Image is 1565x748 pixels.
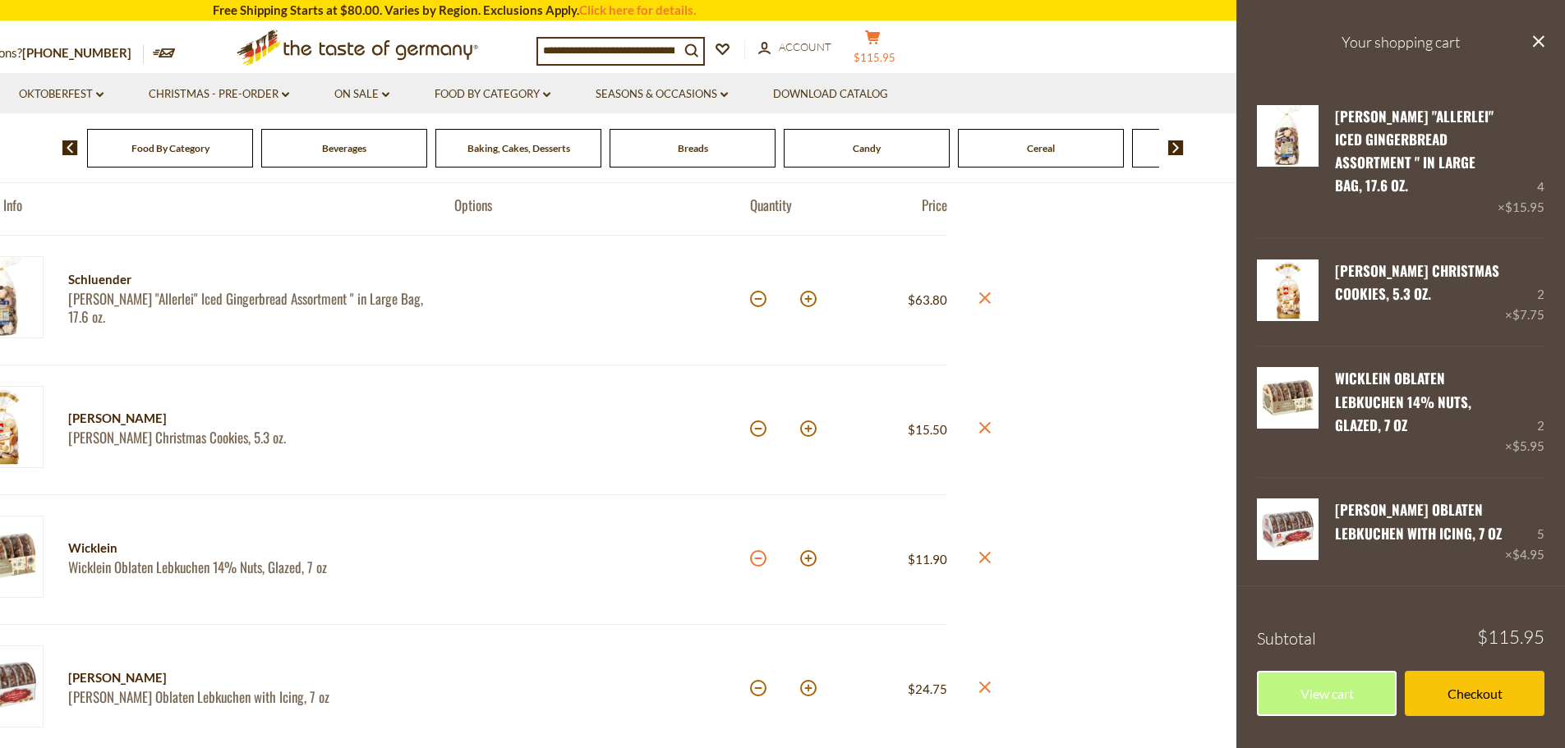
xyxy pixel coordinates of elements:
[1505,200,1544,214] span: $15.95
[1257,628,1316,649] span: Subtotal
[854,51,895,64] span: $115.95
[1257,671,1397,716] a: View cart
[758,39,831,57] a: Account
[1498,105,1544,218] div: 4 ×
[68,538,426,558] div: Wicklein
[908,552,947,567] span: $11.90
[678,142,708,154] a: Breads
[1405,671,1544,716] a: Checkout
[773,85,888,103] a: Download Catalog
[908,422,947,437] span: $15.50
[62,140,78,155] img: previous arrow
[579,2,696,17] a: Click here for details.
[1477,628,1544,646] span: $115.95
[19,85,104,103] a: Oktoberfest
[68,408,426,429] div: [PERSON_NAME]
[1027,142,1055,154] a: Cereal
[68,290,426,325] a: [PERSON_NAME] "Allerlei" Iced Gingerbread Assortment " in Large Bag, 17.6 oz.
[849,196,947,213] div: Price
[68,429,426,446] a: [PERSON_NAME] Christmas Cookies, 5.3 oz.
[68,668,426,688] div: [PERSON_NAME]
[1335,260,1499,304] a: [PERSON_NAME] Christmas Cookies, 5.3 oz.
[1257,259,1319,321] img: Schulte Anise Christmas Cookies
[1505,259,1544,326] div: 2 ×
[853,142,881,154] a: Candy
[1335,368,1471,435] a: Wicklein Oblaten Lebkuchen 14% Nuts, Glazed, 7 oz
[596,85,728,103] a: Seasons & Occasions
[467,142,570,154] a: Baking, Cakes, Desserts
[1257,498,1319,560] img: Weiss Oblaten Lebkuchen with Icing
[334,85,389,103] a: On Sale
[22,45,131,60] a: [PHONE_NUMBER]
[1505,367,1544,457] div: 2 ×
[1257,105,1319,218] a: Schluender "Allerlei" Iced Gingerbread Assortment " in Large Bag, 17.6 oz.
[131,142,209,154] a: Food By Category
[68,269,426,290] div: Schluender
[1257,367,1319,457] a: Wicklein Glazed Oblaten Lebkuchen 14% Nuts
[1512,547,1544,562] span: $4.95
[435,85,550,103] a: Food By Category
[68,558,426,576] a: Wicklein Oblaten Lebkuchen 14% Nuts, Glazed, 7 oz
[1257,259,1319,326] a: Schulte Anise Christmas Cookies
[1257,367,1319,429] img: Wicklein Glazed Oblaten Lebkuchen 14% Nuts
[454,196,750,213] div: Options
[1257,105,1319,167] img: Schluender "Allerlei" Iced Gingerbread Assortment " in Large Bag, 17.6 oz.
[1335,106,1494,196] a: [PERSON_NAME] "Allerlei" Iced Gingerbread Assortment " in Large Bag, 17.6 oz.
[1505,498,1544,565] div: 5 ×
[908,292,947,307] span: $63.80
[68,688,426,705] a: [PERSON_NAME] Oblaten Lebkuchen with Icing, 7 oz
[322,142,366,154] a: Beverages
[149,85,289,103] a: Christmas - PRE-ORDER
[779,40,831,53] span: Account
[849,30,898,71] button: $115.95
[1512,307,1544,322] span: $7.75
[1257,498,1319,565] a: Weiss Oblaten Lebkuchen with Icing
[1168,140,1184,155] img: next arrow
[750,196,849,213] div: Quantity
[908,681,947,696] span: $24.75
[1512,438,1544,453] span: $5.95
[1335,499,1502,543] a: [PERSON_NAME] Oblaten Lebkuchen with Icing, 7 oz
